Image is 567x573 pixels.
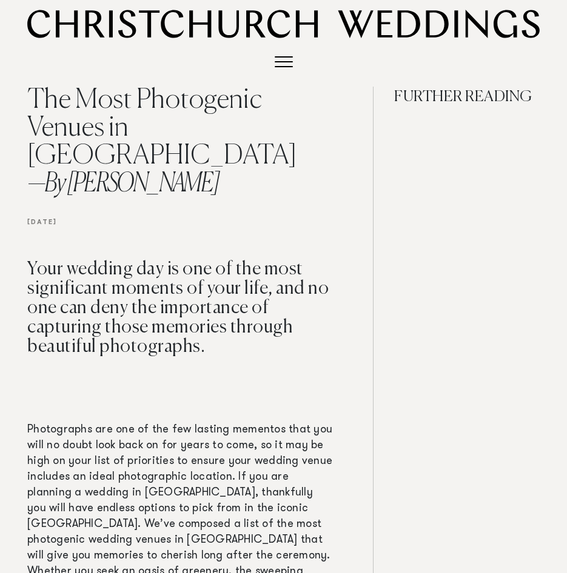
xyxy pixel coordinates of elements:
[27,10,540,38] img: Christchurch Weddings Logo
[27,171,219,197] span: By [PERSON_NAME]
[267,53,301,71] button: Toggle navigation
[387,87,540,150] h4: FURTHER READING
[27,171,44,197] span: —
[27,87,334,198] h1: The Most Photogenic Venues in [GEOGRAPHIC_DATA]
[27,260,334,422] h3: Your wedding day is one of the most significant moments of your life, and no one can deny the imp...
[27,198,334,260] h6: [DATE]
